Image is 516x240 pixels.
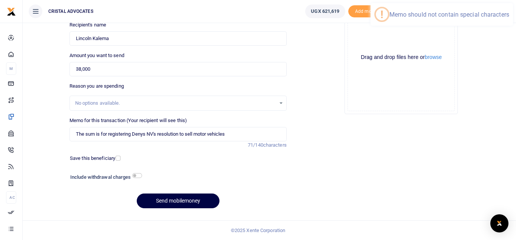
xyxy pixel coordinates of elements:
input: Loading name... [70,31,287,46]
div: Open Intercom Messenger [490,214,508,232]
a: UGX 621,619 [305,5,345,18]
button: Send mobilemoney [137,194,219,208]
a: Add money [348,8,386,14]
label: Memo for this transaction (Your recipient will see this) [70,117,187,124]
span: CRISTAL ADVOCATES [45,8,96,15]
span: Add money [348,5,386,18]
input: UGX [70,62,287,76]
div: Drag and drop files here or [348,54,454,61]
img: logo-small [7,7,16,16]
input: Enter extra information [70,127,287,141]
span: 71/140 [248,142,263,148]
div: No options available. [75,99,276,107]
label: Reason you are spending [70,82,124,90]
label: Save this beneficiary [70,155,115,162]
li: Toup your wallet [348,5,386,18]
div: ! [380,8,383,20]
span: characters [263,142,287,148]
li: Wallet ballance [302,5,348,18]
span: UGX 621,619 [311,8,339,15]
li: M [6,62,16,75]
a: logo-small logo-large logo-large [7,8,16,14]
div: Memo should not contain special characters [389,11,509,18]
li: Ac [6,191,16,204]
div: File Uploader [345,1,458,114]
label: Recipient's name [70,21,107,29]
button: browse [425,54,442,60]
h6: Include withdrawal charges [70,174,138,180]
label: Amount you want to send [70,52,124,59]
